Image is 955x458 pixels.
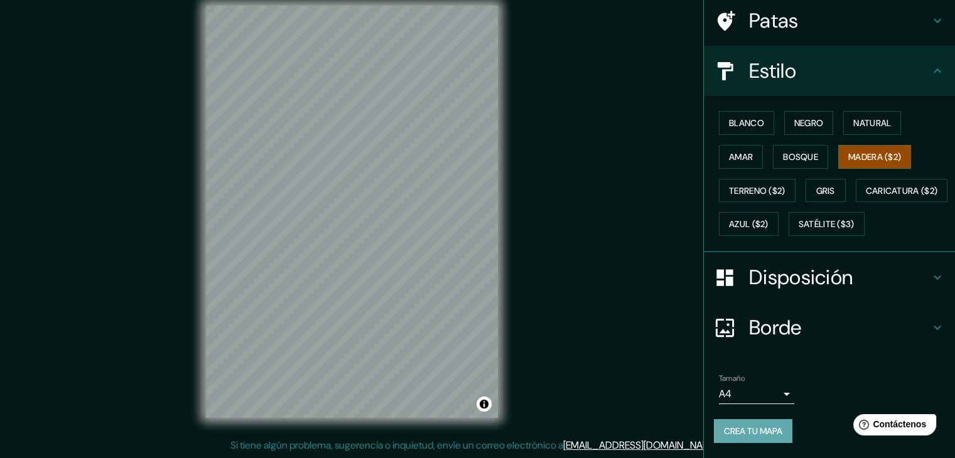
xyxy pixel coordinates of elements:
[843,111,901,135] button: Natural
[729,117,764,129] font: Blanco
[719,384,794,404] div: A4
[719,212,779,236] button: Azul ($2)
[729,151,753,162] font: Amar
[856,179,948,203] button: Caricatura ($2)
[704,252,955,302] div: Disposición
[749,8,799,34] font: Patas
[783,151,818,162] font: Bosque
[784,111,834,135] button: Negro
[704,46,955,96] div: Estilo
[816,185,835,196] font: Gris
[794,117,824,129] font: Negro
[719,387,731,400] font: A4
[719,373,745,383] font: Tamaño
[848,151,901,162] font: Madera ($2)
[704,302,955,353] div: Borde
[729,219,769,230] font: Azul ($2)
[714,419,792,443] button: Crea tu mapa
[724,425,782,437] font: Crea tu mapa
[838,145,911,169] button: Madera ($2)
[719,111,774,135] button: Blanco
[806,179,846,203] button: Gris
[749,314,802,341] font: Borde
[749,264,853,290] font: Disposición
[206,6,498,418] canvas: Mapa
[789,212,865,236] button: Satélite ($3)
[230,439,563,452] font: Si tiene algún problema, sugerencia o inquietud, envíe un correo electrónico a
[563,439,718,452] a: [EMAIL_ADDRESS][DOMAIN_NAME]
[843,409,941,444] iframe: Lanzador de widgets de ayuda
[799,219,855,230] font: Satélite ($3)
[866,185,938,196] font: Caricatura ($2)
[853,117,891,129] font: Natural
[719,145,763,169] button: Amar
[477,397,492,412] button: Activar o desactivar atribución
[719,179,796,203] button: Terreno ($2)
[773,145,828,169] button: Bosque
[749,58,796,84] font: Estilo
[729,185,785,196] font: Terreno ($2)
